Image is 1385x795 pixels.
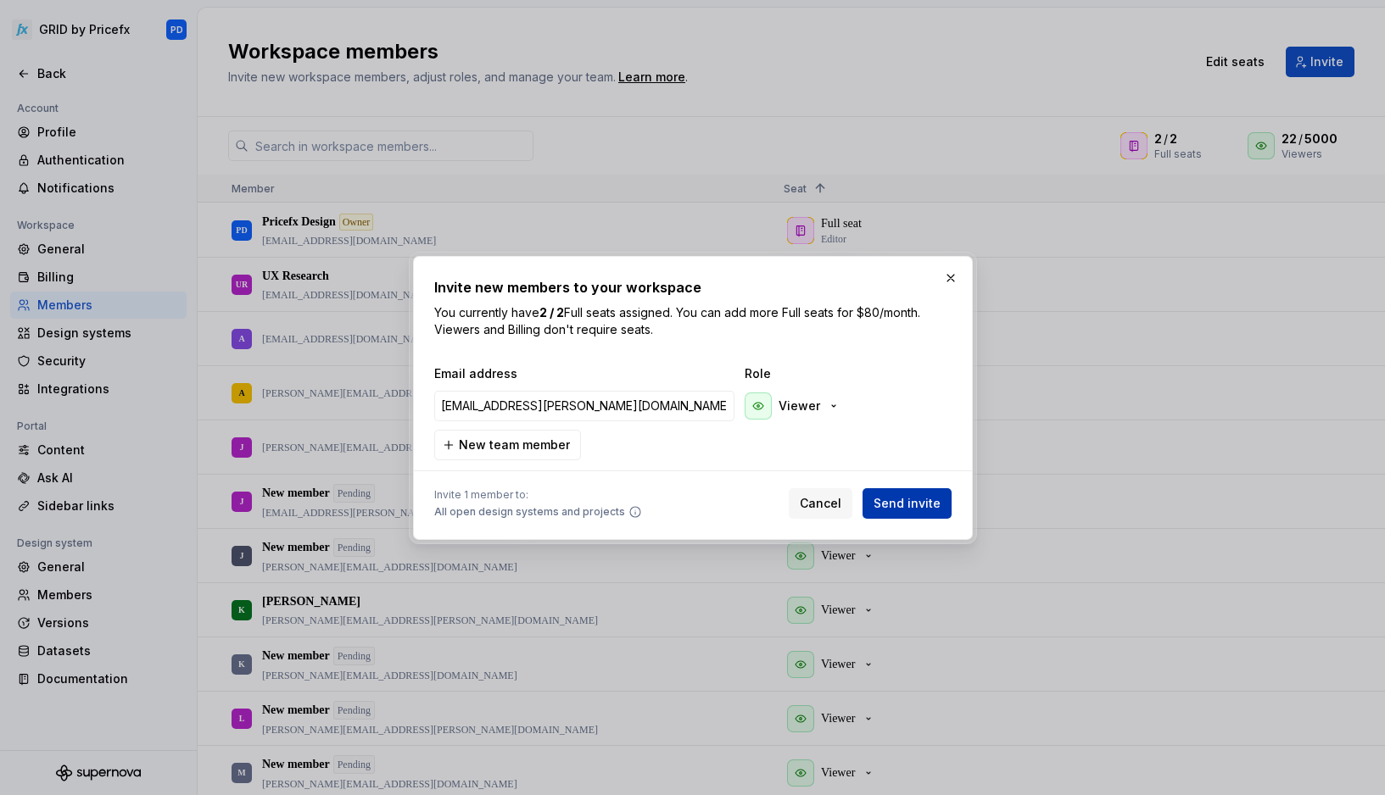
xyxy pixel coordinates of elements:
[789,488,852,519] button: Cancel
[434,365,738,382] span: Email address
[539,305,564,320] b: 2 / 2
[745,365,914,382] span: Role
[741,389,847,423] button: Viewer
[434,277,952,297] h2: Invite new members to your workspace
[459,436,570,453] span: New team member
[434,430,581,460] button: New team member
[434,488,642,502] span: Invite 1 member to:
[800,495,841,512] span: Cancel
[779,397,820,414] p: Viewer
[863,488,952,519] button: Send invite
[434,505,625,519] span: All open design systems and projects
[874,495,941,512] span: Send invite
[434,304,952,338] p: You currently have Full seats assigned. You can add more Full seats for $80/month. Viewers and Bi...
